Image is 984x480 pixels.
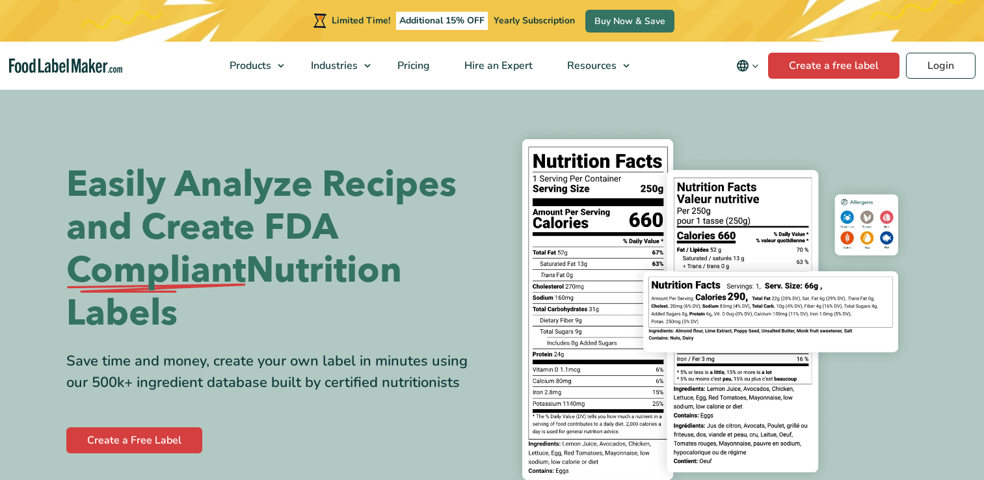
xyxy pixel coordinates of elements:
[550,42,636,90] a: Resources
[393,59,431,73] span: Pricing
[396,12,488,30] span: Additional 15% OFF
[447,42,547,90] a: Hire an Expert
[213,42,291,90] a: Products
[66,163,483,335] h1: Easily Analyze Recipes and Create FDA Nutrition Labels
[9,59,122,73] a: Food Label Maker homepage
[460,59,534,73] span: Hire an Expert
[727,53,768,79] button: Change language
[66,427,202,453] a: Create a Free Label
[494,14,575,27] span: Yearly Subscription
[768,53,899,79] a: Create a free label
[332,14,390,27] span: Limited Time!
[380,42,444,90] a: Pricing
[66,249,246,292] span: Compliant
[226,59,273,73] span: Products
[585,10,674,33] a: Buy Now & Save
[906,53,976,79] a: Login
[294,42,377,90] a: Industries
[66,351,483,393] div: Save time and money, create your own label in minutes using our 500k+ ingredient database built b...
[563,59,618,73] span: Resources
[307,59,359,73] span: Industries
